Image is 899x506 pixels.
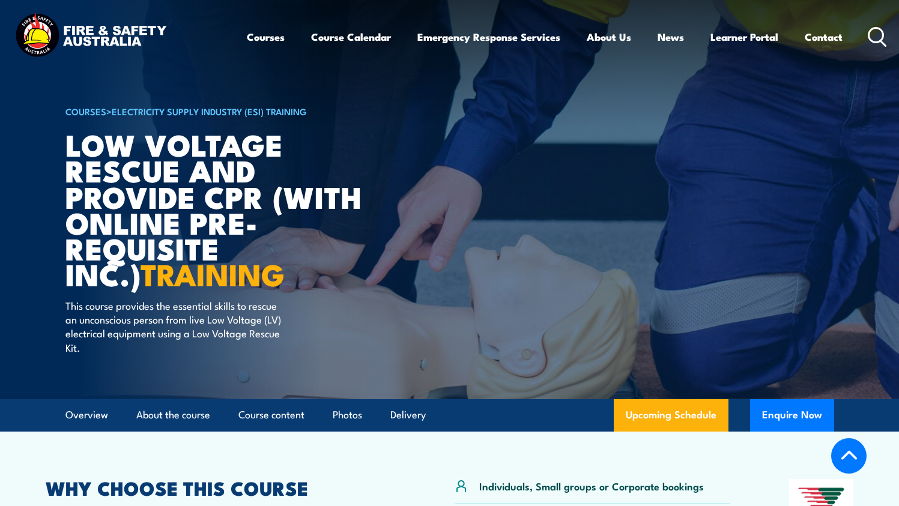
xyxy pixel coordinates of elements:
a: Course content [238,399,304,431]
a: Emergency Response Services [417,21,560,53]
a: Courses [247,21,285,53]
a: COURSES [65,104,106,118]
p: Individuals, Small groups or Corporate bookings [479,479,704,493]
p: This course provides the essential skills to rescue an unconscious person from live Low Voltage (... [65,298,285,355]
a: About Us [587,21,631,53]
a: Electricity Supply Industry (ESI) Training [112,104,307,118]
a: Course Calendar [311,21,391,53]
a: Upcoming Schedule [614,399,728,432]
button: Enquire Now [750,399,834,432]
a: Delivery [390,399,426,431]
h2: WHY CHOOSE THIS COURSE [46,479,396,496]
h1: Low Voltage Rescue and Provide CPR (with online Pre-requisite inc.) [65,131,362,286]
a: About the course [136,399,210,431]
a: News [658,21,684,53]
h6: > [65,104,362,118]
a: Learner Portal [710,21,778,53]
a: Contact [805,21,843,53]
a: Overview [65,399,108,431]
a: Photos [333,399,362,431]
strong: TRAINING [141,250,285,297]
